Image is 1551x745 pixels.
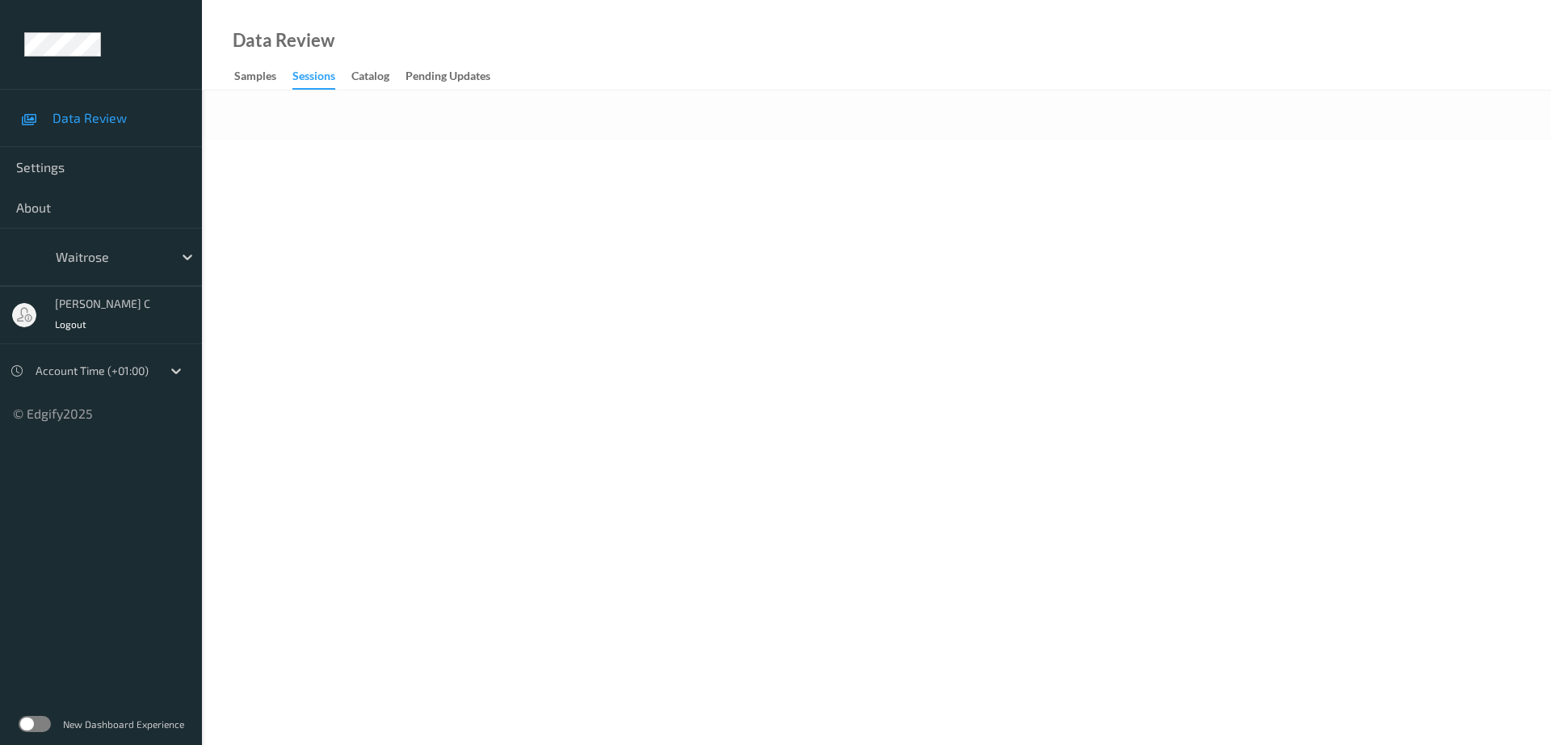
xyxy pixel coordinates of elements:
[234,65,292,88] a: Samples
[406,68,490,88] div: Pending Updates
[292,68,335,90] div: Sessions
[351,68,389,88] div: Catalog
[292,65,351,90] a: Sessions
[233,32,334,48] div: Data Review
[234,68,276,88] div: Samples
[406,65,506,88] a: Pending Updates
[351,65,406,88] a: Catalog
